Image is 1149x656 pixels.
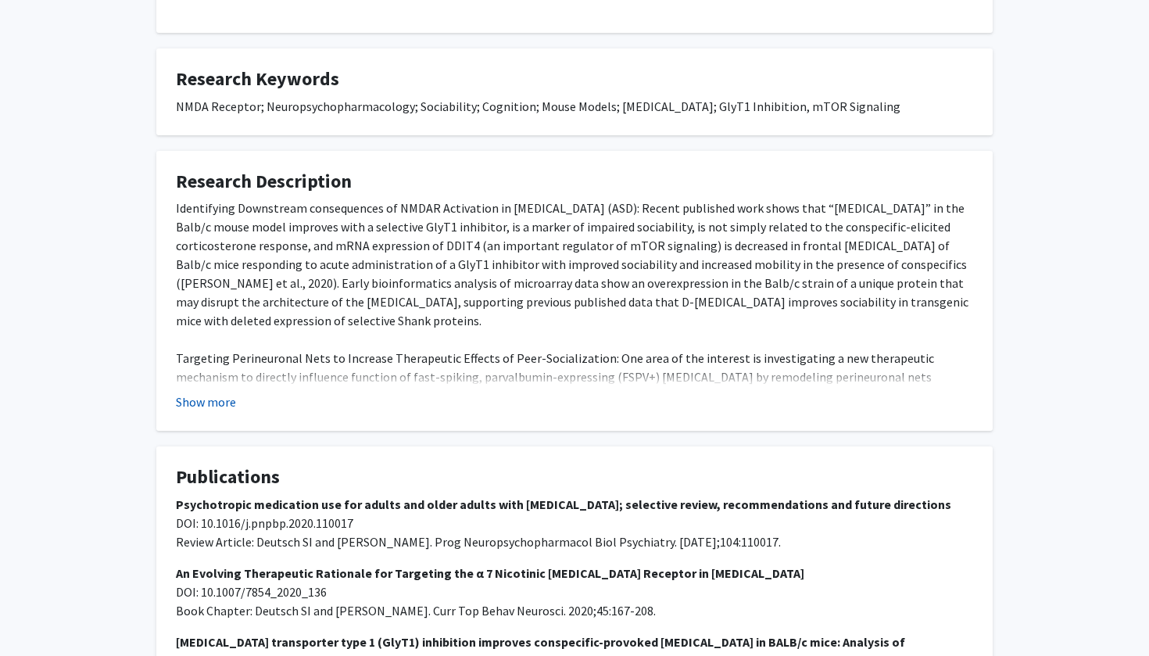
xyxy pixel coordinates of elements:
[176,534,781,550] span: Review Article: Deutsch SI and [PERSON_NAME]. Prog Neuropsychopharmacol Biol Psychiatry. [DATE];1...
[176,68,973,91] h4: Research Keywords
[12,586,66,644] iframe: Chat
[176,584,327,600] span: DOI: 10.1007/7854_2020_136
[176,496,951,512] strong: Psychotropic medication use for adults and older adults with [MEDICAL_DATA]; selective review, re...
[176,393,236,411] button: Show more
[176,515,353,531] span: DOI: 10.1016/j.pnpbp.2020.110017
[176,170,973,193] h4: Research Description
[176,199,973,443] div: Identifying Downstream consequences of NMDAR Activation in [MEDICAL_DATA] (ASD): Recent published...
[176,603,656,618] span: Book Chapter: Deutsch SI and [PERSON_NAME]. Curr Top Behav Neurosci. 2020;45:167-208.
[176,565,804,581] strong: An Evolving Therapeutic Rationale for Targeting the α 7 Nicotinic [MEDICAL_DATA] Receptor in [MED...
[176,466,973,489] h4: Publications
[176,97,973,116] div: NMDA Receptor; Neuropsychopharmacology; Sociability; Cognition; Mouse Models; [MEDICAL_DATA]; Gly...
